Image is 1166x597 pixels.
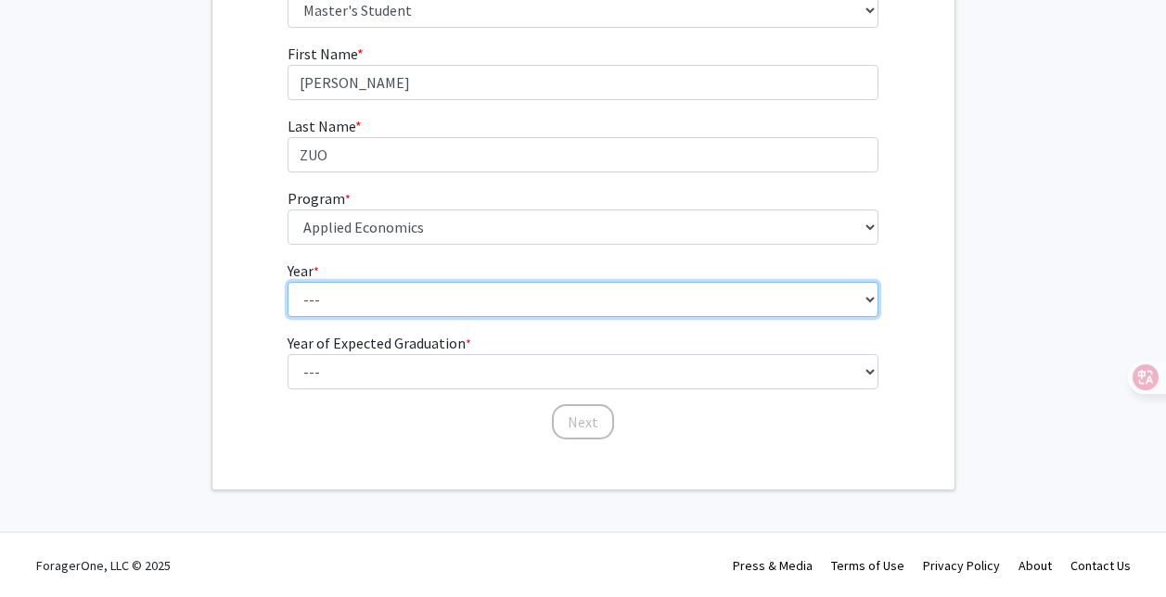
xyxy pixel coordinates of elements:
[288,44,357,63] span: First Name
[733,557,813,574] a: Press & Media
[552,404,614,439] button: Next
[1019,557,1052,574] a: About
[14,514,79,583] iframe: Chat
[288,189,345,208] font: Program
[831,557,904,574] a: Terms of Use
[288,261,314,280] font: Year
[923,557,1000,574] a: Privacy Policy
[1070,557,1131,574] a: Contact Us
[288,117,355,135] span: Last Name
[288,334,466,352] font: Year of Expected Graduation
